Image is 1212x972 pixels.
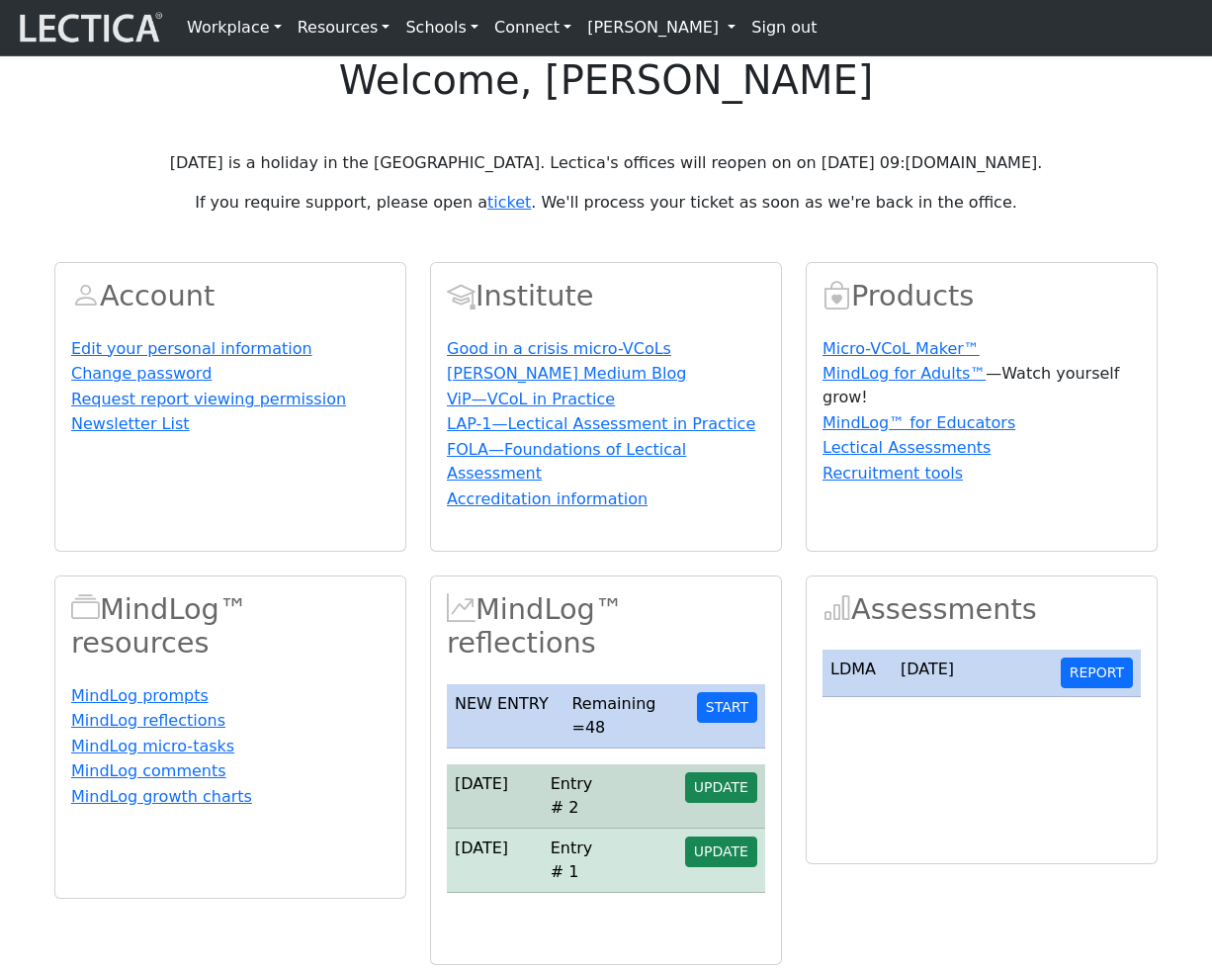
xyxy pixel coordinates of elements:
[447,339,671,358] a: Good in a crisis micro-VCoLs
[447,592,765,661] h2: MindLog™ reflections
[901,660,954,678] span: [DATE]
[822,364,986,383] a: MindLog for Adults™
[54,191,1158,215] p: If you require support, please open a . We'll process your ticket as soon as we're back in the of...
[486,8,579,47] a: Connect
[455,774,508,793] span: [DATE]
[487,193,531,212] a: ticket
[71,737,234,755] a: MindLog micro-tasks
[447,440,686,483] a: FOLA—Foundations of Lectical Assessment
[822,464,963,483] a: Recruitment tools
[822,362,1141,409] p: —Watch yourself grow!
[71,390,346,408] a: Request report viewing permission
[15,9,163,46] img: lecticalive
[447,489,648,508] a: Accreditation information
[71,711,225,730] a: MindLog reflections
[447,279,765,313] h2: Institute
[447,684,563,749] td: NEW ENTRY
[71,686,209,705] a: MindLog prompts
[447,390,615,408] a: ViP—VCoL in Practice
[822,592,1141,627] h2: Assessments
[71,592,390,661] h2: MindLog™ resources
[685,837,757,867] button: UPDATE
[447,414,755,433] a: LAP-1—Lectical Assessment in Practice
[71,339,312,358] a: Edit your personal information
[743,8,824,47] a: Sign out
[71,364,212,383] a: Change password
[447,364,686,383] a: [PERSON_NAME] Medium Blog
[71,592,100,626] span: MindLog™ resources
[822,650,893,697] td: LDMA
[397,8,486,47] a: Schools
[822,339,980,358] a: Micro-VCoL Maker™
[822,279,1141,313] h2: Products
[822,438,991,457] a: Lectical Assessments
[822,413,1015,432] a: MindLog™ for Educators
[563,684,688,749] td: Remaining =
[685,772,757,803] button: UPDATE
[455,839,508,857] span: [DATE]
[71,279,390,313] h2: Account
[179,8,290,47] a: Workplace
[1061,658,1133,688] button: REPORT
[447,592,476,626] span: MindLog
[543,828,616,892] td: Entry # 1
[290,8,398,47] a: Resources
[579,8,743,47] a: [PERSON_NAME]
[71,279,100,312] span: Account
[447,279,476,312] span: Account
[543,764,616,829] td: Entry # 2
[697,692,757,723] button: START
[822,279,851,312] span: Products
[71,761,226,780] a: MindLog comments
[822,592,851,626] span: Assessments
[585,718,605,737] span: 48
[694,843,748,859] span: UPDATE
[54,151,1158,175] p: [DATE] is a holiday in the [GEOGRAPHIC_DATA]. Lectica's offices will reopen on on [DATE] 09:[DOMA...
[71,787,252,806] a: MindLog growth charts
[694,779,748,795] span: UPDATE
[71,414,190,433] a: Newsletter List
